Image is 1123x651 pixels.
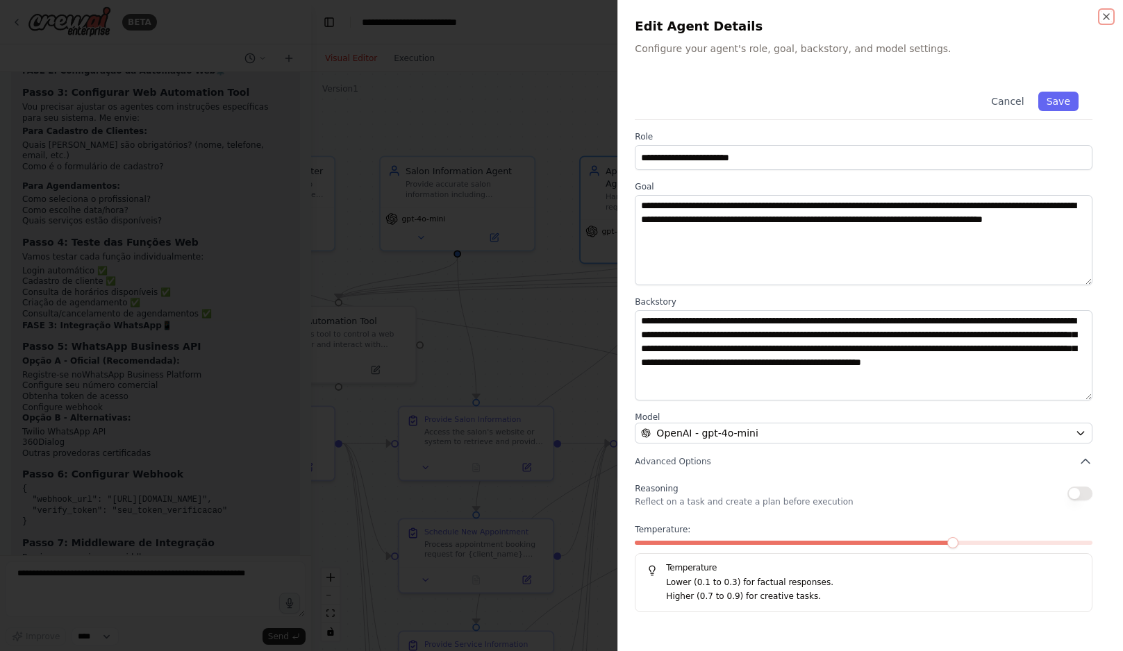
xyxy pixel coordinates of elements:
[983,92,1032,111] button: Cancel
[635,455,1092,468] button: Advanced Options
[1038,92,1079,111] button: Save
[635,524,690,535] span: Temperature:
[635,42,1106,56] p: Configure your agent's role, goal, backstory, and model settings.
[635,296,1092,307] label: Backstory
[635,131,1092,142] label: Role
[635,456,710,467] span: Advanced Options
[635,412,1092,423] label: Model
[647,562,1081,573] h5: Temperature
[635,17,1106,36] h2: Edit Agent Details
[635,423,1092,443] button: OpenAI - gpt-4o-mini
[666,576,1081,590] p: Lower (0.1 to 0.3) for factual responses.
[635,496,853,507] p: Reflect on a task and create a plan before execution
[635,484,678,493] span: Reasoning
[666,590,1081,604] p: Higher (0.7 to 0.9) for creative tasks.
[635,181,1092,192] label: Goal
[656,426,758,440] span: OpenAI - gpt-4o-mini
